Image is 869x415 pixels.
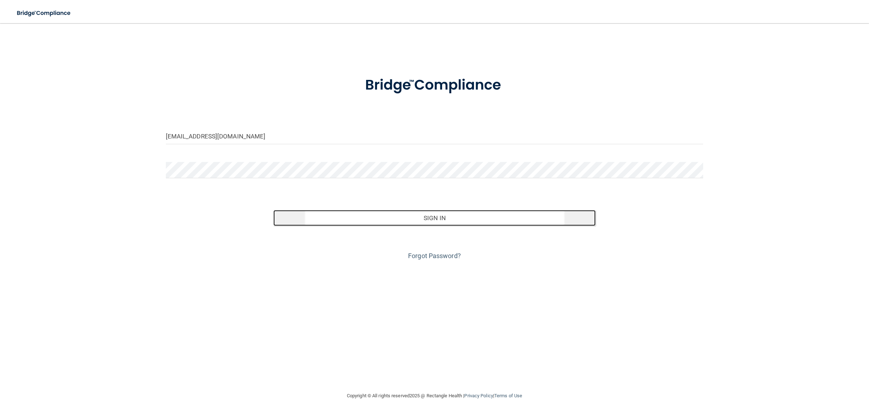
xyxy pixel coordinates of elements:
[302,384,567,407] div: Copyright © All rights reserved 2025 @ Rectangle Health | |
[350,67,519,104] img: bridge_compliance_login_screen.278c3ca4.svg
[408,252,461,260] a: Forgot Password?
[273,210,596,226] button: Sign In
[494,393,522,398] a: Terms of Use
[464,393,493,398] a: Privacy Policy
[166,128,704,144] input: Email
[11,6,77,21] img: bridge_compliance_login_screen.278c3ca4.svg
